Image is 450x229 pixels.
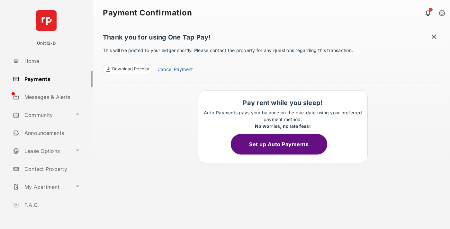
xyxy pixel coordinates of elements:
a: F.A.Q. [10,197,93,213]
a: Download Receipt [103,64,152,74]
p: Auto-Payments pays your balance on the due-date using your preferred payment method. [202,109,364,129]
a: Home [10,53,93,69]
p: This will be posted to your ledger shortly. Please contact the property for any questions regardi... [103,47,442,74]
a: Messages & Alerts [10,89,93,105]
p: Unit12-D [37,40,56,47]
strong: Payment Confirmation [103,9,192,17]
div: No worries, no late fees! [202,123,364,129]
button: Set up Auto Payments [231,134,327,154]
a: Contact Property [10,161,93,177]
a: Community [10,107,72,123]
a: Cancel Payment [157,66,193,74]
a: My Apartment [10,179,72,195]
a: Announcements [10,125,93,141]
img: svg+xml;base64,PHN2ZyB4bWxucz0iaHR0cDovL3d3dy53My5vcmcvMjAwMC9zdmciIHdpZHRoPSI2NCIgaGVpZ2h0PSI2NC... [36,10,57,31]
a: Lease Options [10,143,72,159]
a: Payments [10,71,93,87]
h1: Thank you for using One Tap Pay! [103,33,442,44]
span: Download Receipt [112,66,149,72]
a: Set up Auto Payments [231,141,335,147]
h1: Pay rent while you sleep! [202,99,364,107]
